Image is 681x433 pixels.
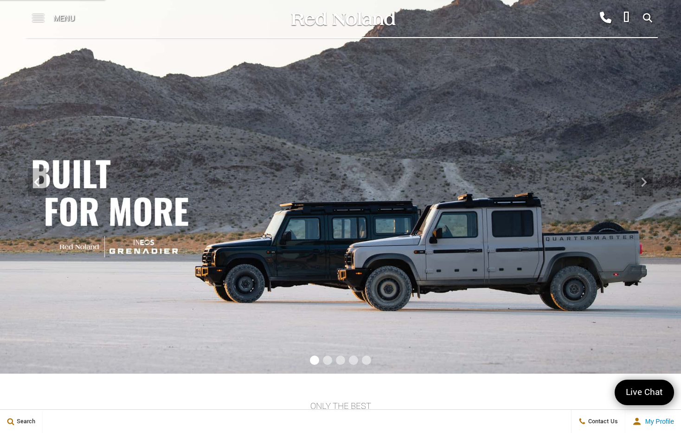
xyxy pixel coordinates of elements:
span: Search [14,417,35,426]
div: Next [635,168,653,196]
span: Contact Us [586,417,618,426]
span: Live Chat [621,386,668,399]
span: Go to slide 3 [336,356,345,365]
button: Open user profile menu [625,410,681,433]
a: Live Chat [615,380,674,405]
span: Go to slide 2 [323,356,332,365]
span: Go to slide 5 [362,356,371,365]
span: Go to slide 1 [310,356,319,365]
img: Red Noland Auto Group [289,11,396,27]
span: My Profile [642,418,674,425]
span: Go to slide 4 [349,356,358,365]
div: Previous [28,168,46,196]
